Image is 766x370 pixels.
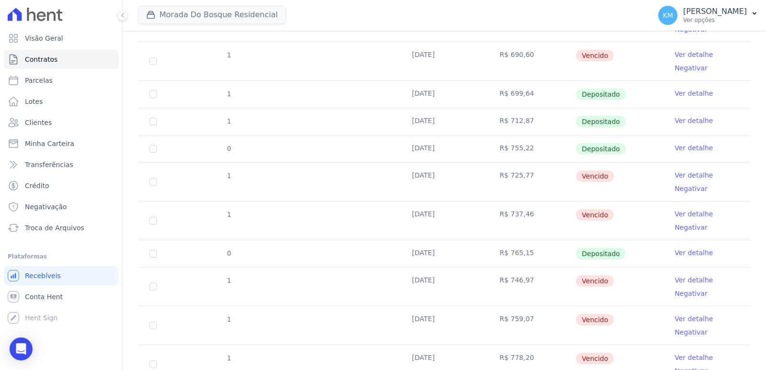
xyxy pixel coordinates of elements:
[488,306,575,345] td: R$ 759,07
[25,139,74,148] span: Minha Carteira
[149,322,157,329] input: default
[4,197,118,216] a: Negativação
[149,90,157,98] input: Só é possível selecionar pagamentos em aberto
[401,202,488,240] td: [DATE]
[488,42,575,80] td: R$ 690,60
[25,76,53,85] span: Parcelas
[149,217,157,224] input: default
[576,170,614,182] span: Vencido
[226,51,231,59] span: 1
[25,160,73,169] span: Transferências
[488,108,575,135] td: R$ 712,87
[149,145,157,153] input: Só é possível selecionar pagamentos em aberto
[226,277,231,284] span: 1
[675,275,713,285] a: Ver detalhe
[675,64,708,72] a: Negativar
[675,224,708,231] a: Negativar
[4,50,118,69] a: Contratos
[488,81,575,108] td: R$ 699,64
[4,92,118,111] a: Lotes
[4,287,118,306] a: Conta Hent
[8,251,114,262] div: Plataformas
[149,250,157,258] input: Só é possível selecionar pagamentos em aberto
[576,275,614,287] span: Vencido
[226,211,231,218] span: 1
[25,292,63,302] span: Conta Hent
[576,353,614,364] span: Vencido
[488,135,575,162] td: R$ 755,22
[149,118,157,125] input: Só é possível selecionar pagamentos em aberto
[149,178,157,186] input: default
[4,113,118,132] a: Clientes
[25,97,43,106] span: Lotes
[675,143,713,153] a: Ver detalhe
[226,90,231,98] span: 1
[675,170,713,180] a: Ver detalhe
[138,6,286,24] button: Morada Do Bosque Residencial
[576,116,626,127] span: Depositado
[675,290,708,297] a: Negativar
[401,163,488,201] td: [DATE]
[675,89,713,98] a: Ver detalhe
[4,218,118,237] a: Troca de Arquivos
[576,314,614,325] span: Vencido
[488,202,575,240] td: R$ 737,46
[675,50,713,59] a: Ver detalhe
[663,12,673,19] span: KM
[675,209,713,219] a: Ver detalhe
[576,209,614,221] span: Vencido
[226,315,231,323] span: 1
[149,57,157,65] input: default
[675,185,708,192] a: Negativar
[226,117,231,125] span: 1
[401,108,488,135] td: [DATE]
[25,271,61,280] span: Recebíveis
[576,89,626,100] span: Depositado
[226,354,231,362] span: 1
[675,116,713,125] a: Ver detalhe
[576,143,626,155] span: Depositado
[488,268,575,306] td: R$ 746,97
[4,71,118,90] a: Parcelas
[576,50,614,61] span: Vencido
[25,34,63,43] span: Visão Geral
[25,118,52,127] span: Clientes
[226,249,231,257] span: 0
[488,240,575,267] td: R$ 765,15
[25,202,67,212] span: Negativação
[675,314,713,324] a: Ver detalhe
[488,163,575,201] td: R$ 725,77
[10,337,33,360] div: Open Intercom Messenger
[401,268,488,306] td: [DATE]
[683,16,747,24] p: Ver opções
[226,172,231,179] span: 1
[675,353,713,362] a: Ver detalhe
[4,176,118,195] a: Crédito
[401,240,488,267] td: [DATE]
[401,81,488,108] td: [DATE]
[25,181,49,191] span: Crédito
[4,155,118,174] a: Transferências
[675,328,708,336] a: Negativar
[401,306,488,345] td: [DATE]
[149,360,157,368] input: default
[576,248,626,259] span: Depositado
[683,7,747,16] p: [PERSON_NAME]
[25,55,57,64] span: Contratos
[4,29,118,48] a: Visão Geral
[4,266,118,285] a: Recebíveis
[651,2,766,29] button: KM [PERSON_NAME] Ver opções
[675,248,713,258] a: Ver detalhe
[401,42,488,80] td: [DATE]
[149,283,157,291] input: default
[4,134,118,153] a: Minha Carteira
[401,135,488,162] td: [DATE]
[226,145,231,152] span: 0
[25,223,84,233] span: Troca de Arquivos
